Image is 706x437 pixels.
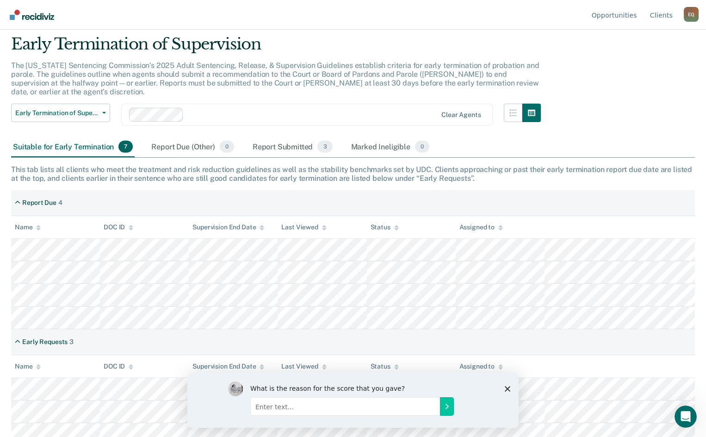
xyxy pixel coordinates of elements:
[15,223,41,231] div: Name
[281,223,326,231] div: Last Viewed
[149,137,235,157] div: Report Due (Other)0
[684,7,699,22] button: Profile dropdown button
[251,137,334,157] div: Report Submitted3
[22,338,68,346] div: Early Requests
[187,372,519,428] iframe: Survey by Kim from Recidiviz
[69,338,74,346] div: 3
[371,223,399,231] div: Status
[15,109,99,117] span: Early Termination of Supervision
[22,199,56,207] div: Report Due
[15,363,41,370] div: Name
[192,363,264,370] div: Supervision End Date
[104,363,133,370] div: DOC ID
[220,141,234,153] span: 0
[459,223,503,231] div: Assigned to
[11,334,77,350] div: Early Requests3
[11,61,539,97] p: The [US_STATE] Sentencing Commission’s 2025 Adult Sentencing, Release, & Supervision Guidelines e...
[371,363,399,370] div: Status
[415,141,429,153] span: 0
[317,141,332,153] span: 3
[11,104,110,122] button: Early Termination of Supervision
[11,165,695,183] div: This tab lists all clients who meet the treatment and risk reduction guidelines as well as the st...
[58,199,62,207] div: 4
[281,363,326,370] div: Last Viewed
[104,223,133,231] div: DOC ID
[459,363,503,370] div: Assigned to
[675,406,697,428] iframe: Intercom live chat
[684,7,699,22] div: E Q
[192,223,264,231] div: Supervision End Date
[441,111,481,119] div: Clear agents
[10,10,54,20] img: Recidiviz
[349,137,432,157] div: Marked Ineligible0
[11,195,66,210] div: Report Due4
[11,137,135,157] div: Suitable for Early Termination7
[118,141,133,153] span: 7
[11,35,541,61] div: Early Termination of Supervision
